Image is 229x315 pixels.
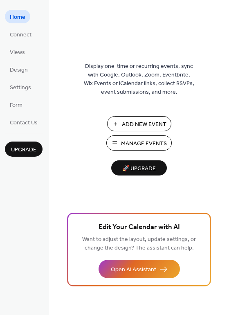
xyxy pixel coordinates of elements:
[121,139,167,148] span: Manage Events
[5,10,30,23] a: Home
[10,31,31,39] span: Connect
[107,116,171,131] button: Add New Event
[10,66,28,74] span: Design
[5,98,27,111] a: Form
[5,45,30,59] a: Views
[10,83,31,92] span: Settings
[10,48,25,57] span: Views
[111,265,156,274] span: Open AI Assistant
[122,120,166,129] span: Add New Event
[5,63,33,76] a: Design
[5,27,36,41] a: Connect
[111,160,167,175] button: 🚀 Upgrade
[10,13,25,22] span: Home
[10,119,38,127] span: Contact Us
[99,222,180,233] span: Edit Your Calendar with AI
[11,146,36,154] span: Upgrade
[5,142,43,157] button: Upgrade
[99,260,180,278] button: Open AI Assistant
[10,101,22,110] span: Form
[116,163,162,174] span: 🚀 Upgrade
[106,135,172,151] button: Manage Events
[5,80,36,94] a: Settings
[84,62,194,97] span: Display one-time or recurring events, sync with Google, Outlook, Zoom, Eventbrite, Wix Events or ...
[82,234,196,254] span: Want to adjust the layout, update settings, or change the design? The assistant can help.
[5,115,43,129] a: Contact Us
